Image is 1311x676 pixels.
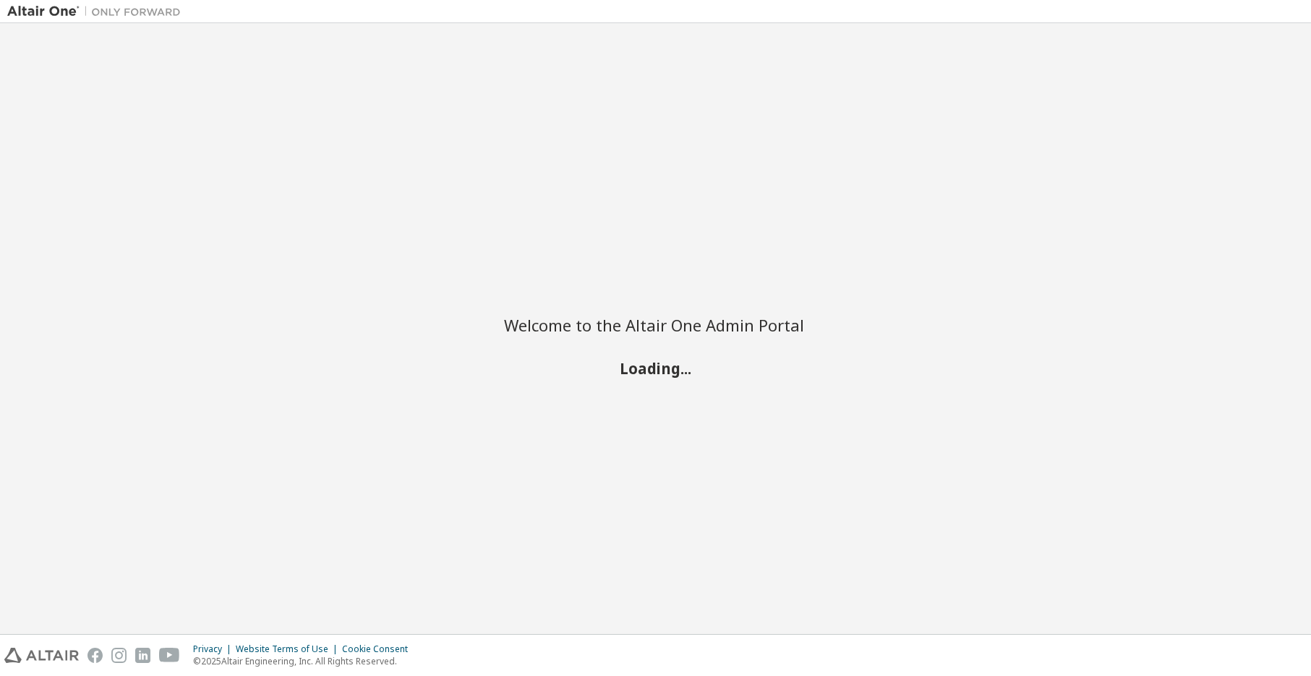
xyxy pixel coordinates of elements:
[504,359,808,378] h2: Loading...
[159,648,180,663] img: youtube.svg
[193,655,417,667] p: © 2025 Altair Engineering, Inc. All Rights Reserved.
[504,315,808,335] h2: Welcome to the Altair One Admin Portal
[236,643,342,655] div: Website Terms of Use
[342,643,417,655] div: Cookie Consent
[135,648,150,663] img: linkedin.svg
[4,648,79,663] img: altair_logo.svg
[7,4,188,19] img: Altair One
[87,648,103,663] img: facebook.svg
[111,648,127,663] img: instagram.svg
[193,643,236,655] div: Privacy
